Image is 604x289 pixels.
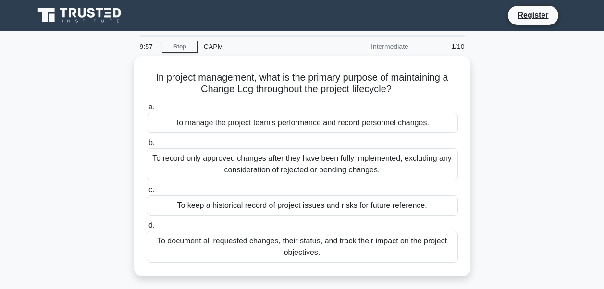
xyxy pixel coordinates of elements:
span: c. [148,185,154,193]
div: To manage the project team's performance and record personnel changes. [147,113,458,133]
div: 9:57 [134,37,162,56]
div: To document all requested changes, their status, and track their impact on the project objectives. [147,231,458,263]
span: a. [148,103,155,111]
div: To keep a historical record of project issues and risks for future reference. [147,195,458,216]
a: Stop [162,41,198,53]
div: 1/10 [414,37,470,56]
div: Intermediate [330,37,414,56]
span: d. [148,221,155,229]
div: To record only approved changes after they have been fully implemented, excluding any considerati... [147,148,458,180]
div: CAPM [198,37,330,56]
a: Register [512,9,554,21]
span: b. [148,138,155,146]
h5: In project management, what is the primary purpose of maintaining a Change Log throughout the pro... [146,72,459,96]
